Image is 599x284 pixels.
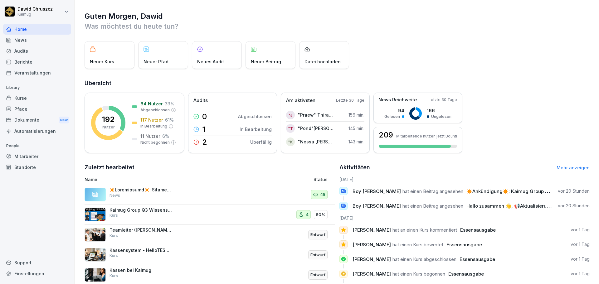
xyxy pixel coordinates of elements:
div: "T [286,124,295,133]
p: Library [3,83,71,93]
p: 6 % [162,133,169,139]
p: 48 [320,191,325,198]
a: Kaimug Group Q3 Wissens-CheckKurs450% [85,205,335,225]
a: Pfade [3,103,71,114]
p: 33 % [165,100,174,107]
p: Letzte 30 Tage [429,97,457,103]
div: Automatisierungen [3,126,71,137]
a: Home [3,24,71,35]
span: hat einen Kurs bewertet [392,242,443,248]
p: News [110,193,120,198]
a: News [3,35,71,46]
span: Boy [PERSON_NAME] [353,188,401,194]
p: vor 1 Tag [571,271,590,277]
p: vor 1 Tag [571,256,590,262]
p: 192 [102,116,114,123]
p: 1 [202,126,206,133]
a: Einstellungen [3,268,71,279]
a: ✴️Loremipsumd✴️: Sitame Conse Adipiscin Elitseddo Eiusm - Temp Incid Utlabo etd magnaal enima Min... [85,185,335,205]
p: Kurs [110,253,118,258]
p: News Reichweite [378,96,417,103]
p: In Bearbeitung [240,126,272,132]
p: 2 [202,138,207,146]
p: vor 1 Tag [571,227,590,233]
p: 145 min. [348,125,364,132]
p: Dawid Chruszcz [17,7,53,12]
span: Essensausgabe [460,256,495,262]
p: vor 20 Stunden [558,203,590,209]
div: Support [3,257,71,268]
p: Entwurf [310,232,325,238]
p: vor 20 Stunden [558,188,590,194]
h3: 209 [379,131,393,139]
div: Mitarbeiter [3,151,71,162]
a: Teamleiter ([PERSON_NAME])KursEntwurf [85,225,335,245]
div: New [59,117,69,124]
a: Berichte [3,56,71,67]
span: Essensausgabe [460,227,496,233]
p: Letzte 30 Tage [336,98,364,103]
p: Kurs [110,213,118,218]
a: Mehr anzeigen [557,165,590,170]
p: Nicht begonnen [140,140,170,145]
h1: Guten Morgen, Dawid [85,11,590,21]
p: 0 [202,113,207,120]
a: DokumenteNew [3,114,71,126]
p: vor 1 Tag [571,241,590,248]
img: dl77onhohrz39aq74lwupjv4.png [85,268,106,282]
a: Audits [3,46,71,56]
a: Kurse [3,93,71,103]
span: hat einen Kurs abgeschlossen [392,256,456,262]
span: hat an einen Kurs kommentiert [392,227,457,233]
div: Dokumente [3,114,71,126]
p: 117 Nutzer [140,117,163,123]
span: [PERSON_NAME] [353,271,391,277]
p: Datei hochladen [304,58,341,65]
div: Veranstaltungen [3,67,71,78]
p: Neues Audit [197,58,224,65]
p: Kassensystem - HelloTESS ([PERSON_NAME]) [110,248,172,253]
p: Name [85,176,241,183]
p: Überfällig [250,139,272,145]
div: "J [286,111,295,119]
p: Ungelesen [431,114,451,119]
img: e5wlzal6fzyyu8pkl39fd17k.png [85,208,106,221]
a: Standorte [3,162,71,173]
span: [PERSON_NAME] [353,227,391,233]
p: "Nessa [PERSON_NAME] [298,138,334,145]
p: Teamleiter ([PERSON_NAME]) [110,227,172,233]
p: 156 min. [348,112,364,118]
p: Nutzer [102,124,114,130]
img: k4tsflh0pn5eas51klv85bn1.png [85,248,106,262]
p: In Bearbeitung [140,123,167,129]
p: 11 Nutzer [140,133,160,139]
p: Neuer Pfad [144,58,168,65]
p: Neuer Beitrag [251,58,281,65]
p: Abgeschlossen [140,107,170,113]
p: Status [314,176,328,183]
p: Kurs [110,273,118,279]
p: 4 [306,212,309,218]
p: Kurs [110,233,118,238]
span: hat einen Kurs begonnen [392,271,445,277]
span: Essensausgabe [446,242,482,248]
p: Gelesen [384,114,400,119]
p: Am aktivsten [286,97,315,104]
p: ✴️Loremipsumd✴️: Sitame Conse Adipiscin Elitseddo Eiusm - Temp Incid Utlabo etd magnaal enima Min... [110,187,172,193]
h2: Zuletzt bearbeitet [85,163,335,172]
p: People [3,141,71,151]
p: Audits [193,97,208,104]
p: Was möchtest du heute tun? [85,21,590,31]
p: 94 [384,107,404,114]
div: "K [286,137,295,146]
p: Neuer Kurs [90,58,114,65]
p: 61 % [165,117,174,123]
